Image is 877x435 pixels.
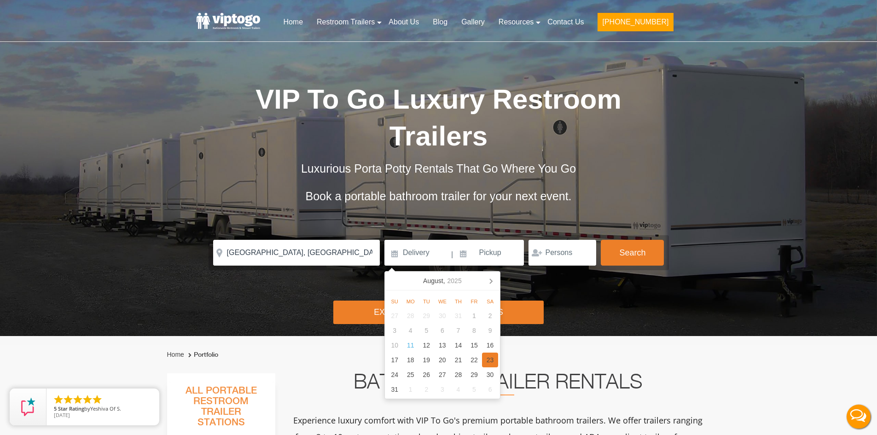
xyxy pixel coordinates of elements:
[418,323,435,338] div: 5
[540,12,591,32] a: Contact Us
[186,349,218,360] li: Portfolio
[454,240,524,266] input: Pickup
[58,405,84,412] span: Star Rating
[82,394,93,405] li: 
[591,12,680,37] a: [PHONE_NUMBER]
[598,13,673,31] button: [PHONE_NUMBER]
[435,367,451,382] div: 27
[72,394,83,405] li: 
[482,308,498,323] div: 2
[301,162,576,175] span: Luxurious Porta Potty Rentals That Go Where You Go
[387,382,403,397] div: 31
[426,12,454,32] a: Blog
[90,405,121,412] span: Yeshiva Of S.
[435,353,451,367] div: 20
[63,394,74,405] li: 
[435,382,451,397] div: 3
[482,338,498,353] div: 16
[384,240,450,266] input: Delivery
[840,398,877,435] button: Live Chat
[466,353,482,367] div: 22
[482,382,498,397] div: 6
[387,338,403,353] div: 10
[418,296,435,307] div: Tu
[454,12,492,32] a: Gallery
[288,373,709,395] h2: Bathroom Trailer Rentals
[418,367,435,382] div: 26
[256,84,621,151] span: VIP To Go Luxury Restroom Trailers
[450,323,466,338] div: 7
[402,338,418,353] div: 11
[529,240,596,266] input: Persons
[387,353,403,367] div: 17
[54,405,57,412] span: 5
[435,323,451,338] div: 6
[402,382,418,397] div: 1
[482,367,498,382] div: 30
[402,308,418,323] div: 28
[387,296,403,307] div: Su
[435,308,451,323] div: 30
[601,240,664,266] button: Search
[492,12,540,32] a: Resources
[419,273,465,288] div: August,
[213,240,380,266] input: Where do you need your restroom?
[435,296,451,307] div: We
[450,308,466,323] div: 31
[466,367,482,382] div: 29
[333,301,544,324] div: Explore Restroom Trailers
[402,353,418,367] div: 18
[402,367,418,382] div: 25
[53,394,64,405] li: 
[450,296,466,307] div: Th
[450,382,466,397] div: 4
[402,296,418,307] div: Mo
[482,296,498,307] div: Sa
[466,382,482,397] div: 5
[387,367,403,382] div: 24
[451,240,453,269] span: |
[54,406,152,412] span: by
[450,338,466,353] div: 14
[310,12,382,32] a: Restroom Trailers
[19,398,37,416] img: Review Rating
[418,338,435,353] div: 12
[54,412,70,418] span: [DATE]
[466,296,482,307] div: Fr
[466,323,482,338] div: 8
[418,353,435,367] div: 19
[305,190,571,203] span: Book a portable bathroom trailer for your next event.
[402,323,418,338] div: 4
[482,323,498,338] div: 9
[92,394,103,405] li: 
[450,353,466,367] div: 21
[276,12,310,32] a: Home
[418,382,435,397] div: 2
[435,338,451,353] div: 13
[387,323,403,338] div: 3
[418,308,435,323] div: 29
[450,367,466,382] div: 28
[482,353,498,367] div: 23
[466,308,482,323] div: 1
[167,351,184,358] a: Home
[382,12,426,32] a: About Us
[447,275,462,286] i: 2025
[466,338,482,353] div: 15
[387,308,403,323] div: 27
